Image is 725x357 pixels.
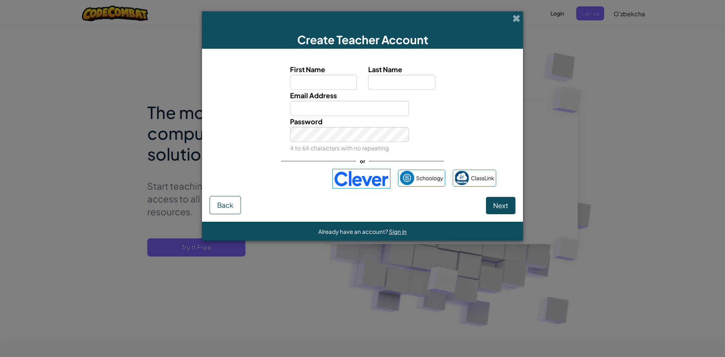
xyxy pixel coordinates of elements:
img: schoology.png [400,171,414,185]
span: Last Name [368,65,402,74]
span: or [356,156,369,167]
span: Already have an account? [318,228,389,235]
button: Next [486,197,515,214]
span: Back [217,201,233,209]
img: clever-logo-blue.png [332,169,390,189]
span: Password [290,117,322,126]
span: Create Teacher Account [297,32,428,47]
button: Back [210,196,241,214]
img: classlink-logo-small.png [455,171,469,185]
span: First Name [290,65,325,74]
span: Email Address [290,91,337,100]
a: Sign in [389,228,407,235]
span: Next [493,201,508,210]
span: ClassLink [471,173,494,184]
span: Schoology [416,173,443,184]
iframe: Google orqali kirish tugmasi [225,170,329,187]
small: 4 to 64 characters with no repeating [290,144,389,151]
